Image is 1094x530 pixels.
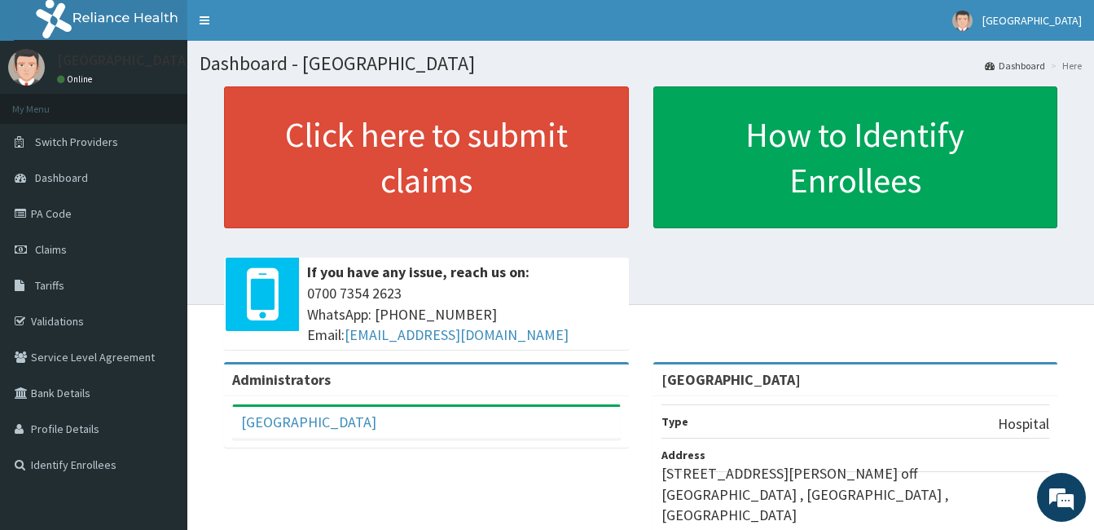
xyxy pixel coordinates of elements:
[661,414,688,429] b: Type
[661,370,801,389] strong: [GEOGRAPHIC_DATA]
[57,53,191,68] p: [GEOGRAPHIC_DATA]
[653,86,1058,228] a: How to Identify Enrollees
[35,170,88,185] span: Dashboard
[8,49,45,86] img: User Image
[57,73,96,85] a: Online
[35,278,64,293] span: Tariffs
[232,370,331,389] b: Administrators
[998,413,1049,435] p: Hospital
[307,283,621,346] span: 0700 7354 2623 WhatsApp: [PHONE_NUMBER] Email:
[985,59,1045,73] a: Dashboard
[241,413,376,431] a: [GEOGRAPHIC_DATA]
[661,448,705,462] b: Address
[200,53,1082,74] h1: Dashboard - [GEOGRAPHIC_DATA]
[35,135,118,149] span: Switch Providers
[307,263,529,281] b: If you have any issue, reach us on:
[345,325,569,344] a: [EMAIL_ADDRESS][DOMAIN_NAME]
[35,242,67,257] span: Claims
[661,463,1050,526] p: [STREET_ADDRESS][PERSON_NAME] off [GEOGRAPHIC_DATA] , [GEOGRAPHIC_DATA] ,[GEOGRAPHIC_DATA]
[1047,59,1082,73] li: Here
[952,11,973,31] img: User Image
[224,86,629,228] a: Click here to submit claims
[982,13,1082,28] span: [GEOGRAPHIC_DATA]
